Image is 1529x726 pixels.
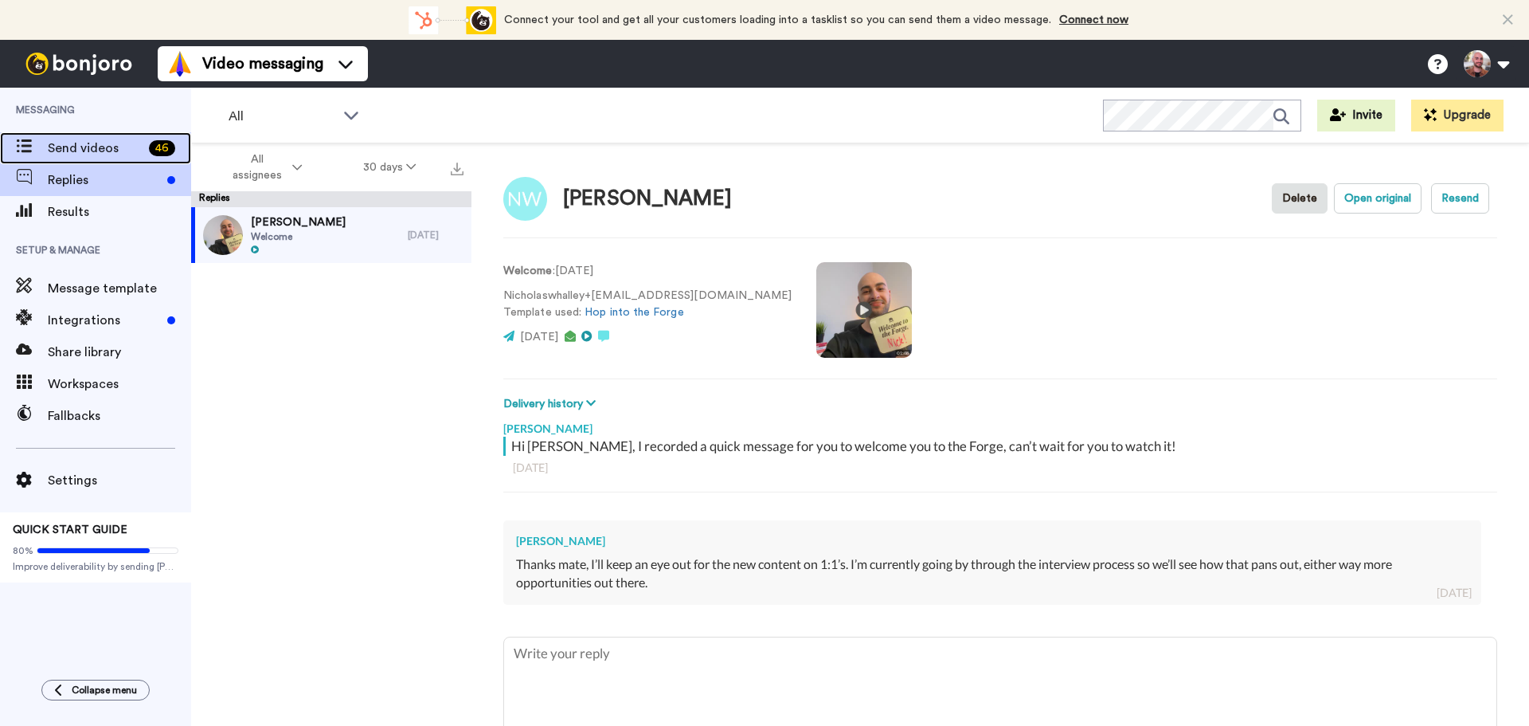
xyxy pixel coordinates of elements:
button: Collapse menu [41,680,150,700]
span: Collapse menu [72,684,137,697]
div: [PERSON_NAME] [503,413,1497,437]
div: [PERSON_NAME] [563,187,732,210]
img: vm-color.svg [167,51,193,77]
button: Resend [1431,183,1489,214]
div: Hi [PERSON_NAME], I recorded a quick message for you to welcome you to the Forge, can’t wait for ... [511,437,1493,456]
div: [PERSON_NAME] [516,533,1468,549]
span: All [229,107,335,126]
button: Delete [1272,183,1328,214]
img: bj-logo-header-white.svg [19,53,139,75]
span: [DATE] [520,332,558,343]
span: Replies [48,171,161,190]
span: Connect your tool and get all your customers loading into a tasklist so you can send them a video... [504,14,1051,26]
button: Upgrade [1411,100,1504,131]
button: Open original [1334,183,1421,214]
span: All assignees [225,151,289,183]
div: animation [409,6,496,34]
span: Welcome [251,230,346,243]
span: Settings [48,471,191,490]
div: Thanks mate, I’ll keep an eye out for the new content on 1:1’s. I’m currently going by through th... [516,555,1468,592]
span: Improve deliverability by sending [PERSON_NAME]’s from your own email [13,560,178,573]
img: Image of Nick Whalley [503,177,547,221]
button: Export all results that match these filters now. [446,155,468,179]
a: Connect now [1059,14,1128,26]
span: Send videos [48,139,143,158]
span: [PERSON_NAME] [251,214,346,230]
p: Nicholaswhalley+[EMAIL_ADDRESS][DOMAIN_NAME] Template used: [503,288,792,321]
button: Invite [1317,100,1395,131]
strong: Welcome [503,265,553,277]
span: 80% [13,544,33,557]
img: b8a82082-47e5-40e1-a92a-e520c004e2d1-thumb.jpg [203,215,243,255]
button: Delivery history [503,395,600,413]
div: [DATE] [408,229,463,241]
div: 46 [149,140,175,156]
span: QUICK START GUIDE [13,524,127,536]
span: Message template [48,279,191,298]
span: Fallbacks [48,406,191,426]
span: Results [48,202,191,222]
p: : [DATE] [503,263,792,280]
button: 30 days [333,153,447,182]
span: Integrations [48,311,161,330]
div: [DATE] [513,460,1488,476]
a: [PERSON_NAME]Welcome[DATE] [191,207,471,263]
img: export.svg [451,163,463,175]
div: [DATE] [1437,585,1472,601]
span: Video messaging [202,53,323,75]
a: Hop into the Forge [585,307,683,318]
button: All assignees [194,145,333,190]
div: Replies [191,191,471,207]
span: Workspaces [48,375,191,394]
span: Share library [48,343,191,362]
